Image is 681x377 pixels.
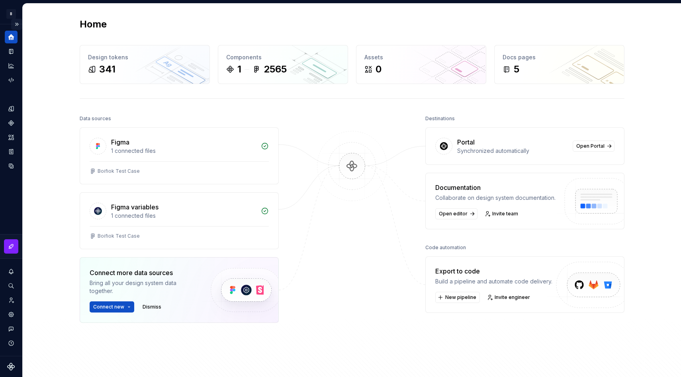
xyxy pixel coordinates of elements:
span: Invite engineer [495,294,530,301]
div: Documentation [435,183,556,192]
button: Notifications [5,265,18,278]
div: 341 [99,63,115,76]
div: 5 [514,63,519,76]
div: Connect more data sources [90,268,197,277]
a: Design tokens341 [80,45,210,84]
div: Code automation [425,242,466,253]
div: Assets [364,53,478,61]
a: Design tokens [5,102,18,115]
h2: Home [80,18,107,31]
a: Home [5,31,18,43]
div: Data sources [80,113,111,124]
a: Code automation [5,74,18,86]
svg: Supernova Logo [7,363,15,371]
a: Storybook stories [5,145,18,158]
button: New pipeline [435,292,480,303]
button: Search ⌘K [5,279,18,292]
a: Docs pages5 [494,45,624,84]
div: Portal [457,137,475,147]
a: Components12565 [218,45,348,84]
div: Components [226,53,340,61]
span: Invite team [492,211,518,217]
a: Documentation [5,45,18,58]
button: Connect new [90,301,134,313]
div: Design tokens [88,53,202,61]
span: New pipeline [445,294,476,301]
button: Dismiss [139,301,165,313]
a: Invite team [482,208,522,219]
a: Open editor [435,208,477,219]
div: Synchronized automatically [457,147,568,155]
div: Bring all your design system data together. [90,279,197,295]
div: Export to code [435,266,552,276]
div: Destinations [425,113,455,124]
button: Expand sidebar [11,19,22,30]
span: Connect new [93,304,124,310]
div: 1 connected files [111,147,256,155]
a: Analytics [5,59,18,72]
div: 1 connected files [111,212,256,220]
div: 2565 [264,63,287,76]
div: Boifiok Test Case [98,168,140,174]
a: Assets0 [356,45,486,84]
span: Open Portal [576,143,605,149]
div: Figma variables [111,202,159,212]
a: Components [5,117,18,129]
div: Build a pipeline and automate code delivery. [435,277,552,285]
div: Figma [111,137,129,147]
button: Contact support [5,322,18,335]
div: B [6,9,16,19]
a: Figma1 connected filesBoifiok Test Case [80,127,279,184]
div: 0 [376,63,382,76]
div: Docs pages [503,53,616,61]
a: Data sources [5,160,18,172]
a: Open Portal [573,141,614,152]
a: Invite team [5,294,18,307]
button: B [2,5,21,22]
div: Collaborate on design system documentation. [435,194,556,202]
a: Settings [5,308,18,321]
a: Assets [5,131,18,144]
span: Dismiss [143,304,161,310]
div: 1 [237,63,241,76]
a: Invite engineer [485,292,534,303]
a: Figma variables1 connected filesBoifiok Test Case [80,192,279,249]
span: Open editor [439,211,468,217]
div: Boifiok Test Case [98,233,140,239]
